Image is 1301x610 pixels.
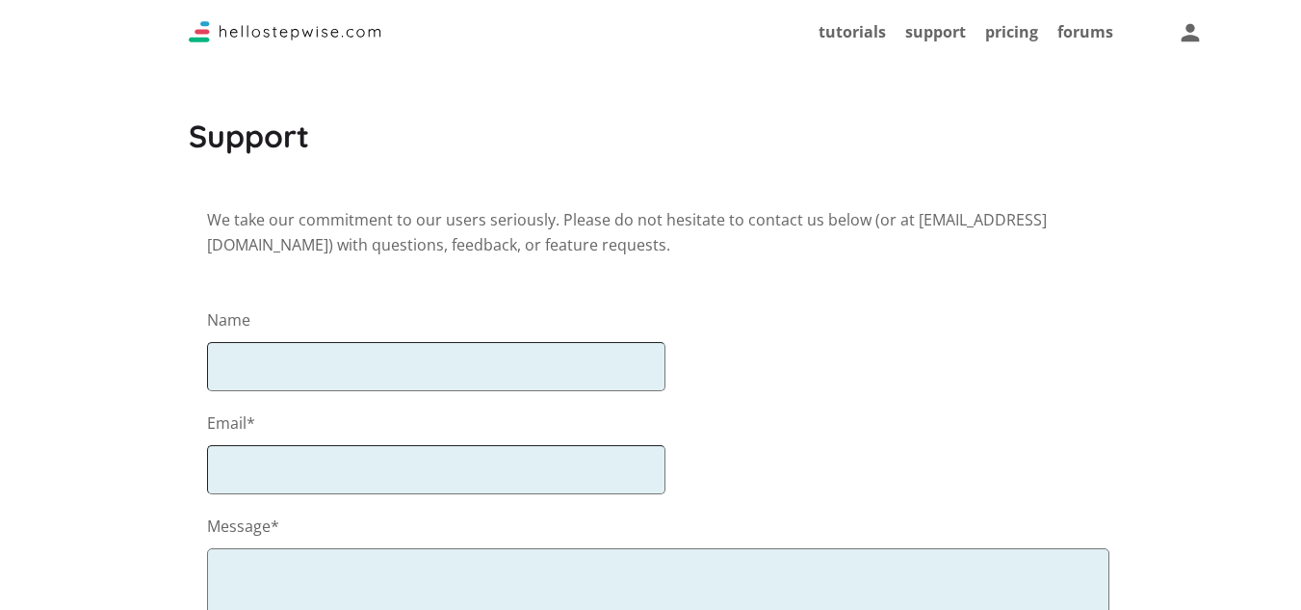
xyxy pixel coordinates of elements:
[189,21,381,42] img: Logo
[819,21,886,42] a: tutorials
[905,21,966,42] a: support
[985,21,1038,42] a: pricing
[189,26,381,47] a: Stepwise
[1057,21,1113,42] a: forums
[189,116,1113,157] h1: Support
